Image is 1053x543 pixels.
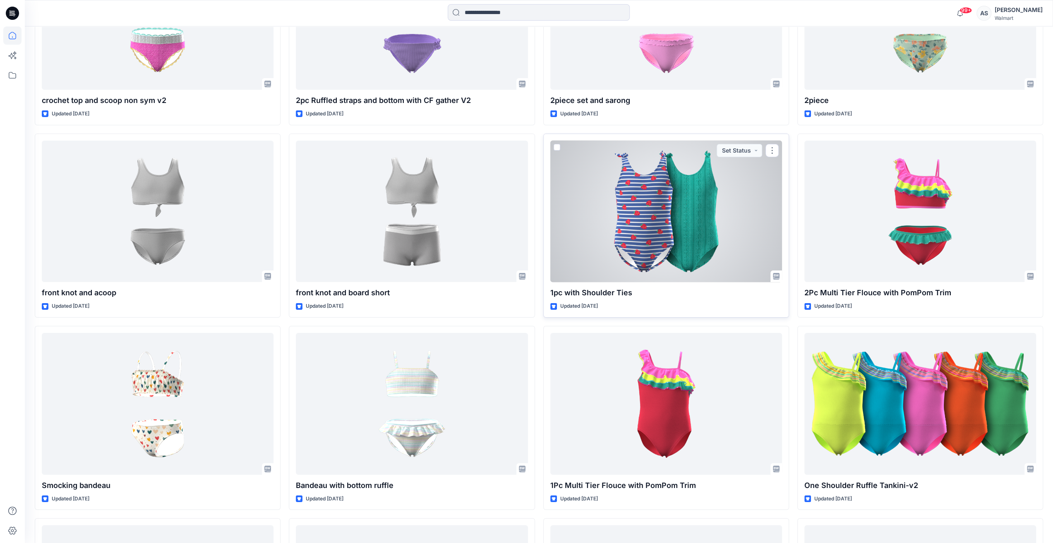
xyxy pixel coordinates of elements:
a: front knot and acoop [42,141,273,282]
a: 1pc with Shoulder Ties [550,141,782,282]
p: Updated [DATE] [814,495,852,503]
p: 1Pc Multi Tier Flouce with PomPom Trim [550,480,782,491]
div: AS [976,6,991,21]
p: Updated [DATE] [560,302,598,311]
p: Updated [DATE] [560,110,598,118]
p: front knot and acoop [42,287,273,299]
span: 99+ [959,7,972,14]
p: crochet top and scoop non sym v2 [42,95,273,106]
p: 2piece set and sarong [550,95,782,106]
p: Updated [DATE] [52,302,89,311]
a: Smocking bandeau [42,333,273,475]
a: One Shoulder Ruffle Tankini-v2 [804,333,1036,475]
a: 2Pc Multi Tier Flouce with PomPom Trim [804,141,1036,282]
p: Updated [DATE] [52,495,89,503]
p: Bandeau with bottom ruffle [296,480,528,491]
p: front knot and board short [296,287,528,299]
p: 2piece [804,95,1036,106]
p: Updated [DATE] [560,495,598,503]
p: Updated [DATE] [306,302,343,311]
p: Updated [DATE] [306,495,343,503]
a: front knot and board short [296,141,528,282]
p: 1pc with Shoulder Ties [550,287,782,299]
a: Bandeau with bottom ruffle [296,333,528,475]
a: 1Pc Multi Tier Flouce with PomPom Trim [550,333,782,475]
p: Updated [DATE] [52,110,89,118]
p: 2pc Ruffled straps and bottom with CF gather V2 [296,95,528,106]
p: Updated [DATE] [814,302,852,311]
p: Updated [DATE] [814,110,852,118]
p: 2Pc Multi Tier Flouce with PomPom Trim [804,287,1036,299]
p: One Shoulder Ruffle Tankini-v2 [804,480,1036,491]
div: Walmart [995,15,1043,21]
p: Updated [DATE] [306,110,343,118]
div: [PERSON_NAME] [995,5,1043,15]
p: Smocking bandeau [42,480,273,491]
